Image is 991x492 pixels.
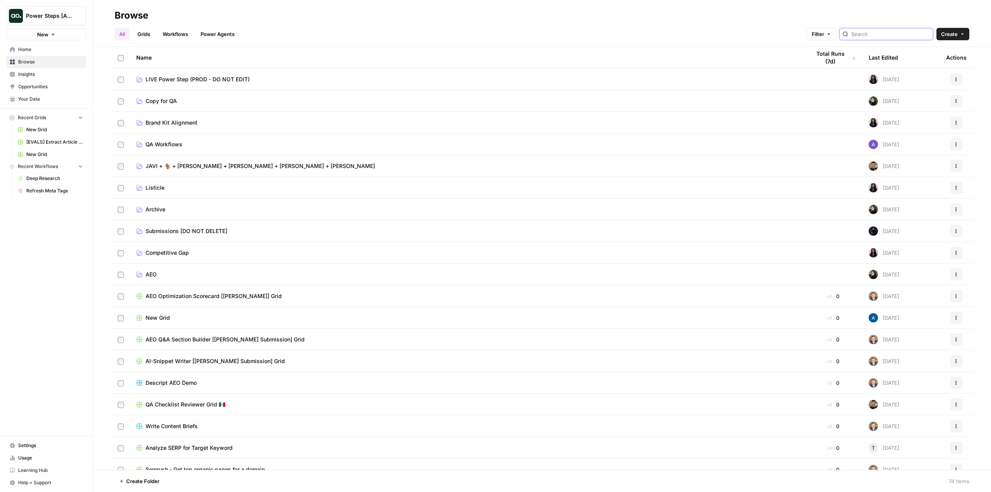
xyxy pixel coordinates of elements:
[869,400,878,409] img: 36rz0nf6lyfqsoxlb67712aiq2cf
[6,43,86,56] a: Home
[136,141,798,148] a: QA Workflows
[136,444,798,452] a: Analyze SERP for Target Keyword
[18,467,83,474] span: Learning Hub
[196,28,239,40] a: Power Agents
[115,9,148,22] div: Browse
[869,378,878,387] img: 50s1itr6iuawd1zoxsc8bt0iyxwq
[869,205,878,214] img: eoqc67reg7z2luvnwhy7wyvdqmsw
[26,139,83,146] span: [EVALS] Extract Article from URL Grid
[811,357,856,365] div: 0
[869,75,878,84] img: rox323kbkgutb4wcij4krxobkpon
[869,96,899,106] div: [DATE]
[146,75,250,83] span: LIVE Power Step (PROD - DO NOT EDIT)
[6,161,86,172] button: Recent Workflows
[158,28,193,40] a: Workflows
[6,56,86,68] a: Browse
[811,422,856,430] div: 0
[6,81,86,93] a: Opportunities
[146,336,305,343] span: AEO Q&A Section Builder [[PERSON_NAME] Submission] Grid
[14,136,86,148] a: [EVALS] Extract Article from URL Grid
[6,68,86,81] a: Insights
[869,183,899,192] div: [DATE]
[872,444,875,452] span: T
[869,335,899,344] div: [DATE]
[136,271,798,278] a: AEO
[869,248,899,257] div: [DATE]
[146,314,170,322] span: New Grid
[936,28,969,40] button: Create
[136,292,798,300] a: AEO Optimization Scorecard [[PERSON_NAME]] Grid
[869,378,899,387] div: [DATE]
[136,379,798,387] a: Descript AEO Demo
[811,379,856,387] div: 0
[26,151,83,158] span: New Grid
[18,114,46,121] span: Recent Grids
[869,226,899,236] div: [DATE]
[6,6,86,26] button: Workspace: Power Steps [Admin]
[811,292,856,300] div: 0
[811,336,856,343] div: 0
[851,30,930,38] input: Search
[146,119,197,127] span: Brand Kit Alignment
[869,183,878,192] img: rox323kbkgutb4wcij4krxobkpon
[949,477,969,485] div: 74 Items
[146,444,233,452] span: Analyze SERP for Target Keyword
[26,187,83,194] span: Refresh Meta Tags
[136,357,798,365] a: AI-Snippet Writer [[PERSON_NAME] Submission] Grid
[869,291,878,301] img: 50s1itr6iuawd1zoxsc8bt0iyxwq
[811,401,856,408] div: 0
[146,292,282,300] span: AEO Optimization Scorecard [[PERSON_NAME]] Grid
[18,163,58,170] span: Recent Workflows
[14,172,86,185] a: Deep Research
[869,357,899,366] div: [DATE]
[869,205,899,214] div: [DATE]
[14,148,86,161] a: New Grid
[146,97,177,105] span: Copy for QA
[146,141,182,148] span: QA Workflows
[869,357,878,366] img: 50s1itr6iuawd1zoxsc8bt0iyxwq
[6,464,86,477] a: Learning Hub
[136,184,798,192] a: Listicle
[18,83,83,90] span: Opportunities
[136,466,798,473] a: Semrush - Get top organic pages for a domain
[146,162,375,170] span: JAVI + 🐐 + [PERSON_NAME] + [PERSON_NAME] + [PERSON_NAME] + [PERSON_NAME]
[9,9,23,23] img: Power Steps [Admin] Logo
[6,477,86,489] button: Help + Support
[18,96,83,103] span: Your Data
[811,47,856,68] div: Total Runs (7d)
[136,119,798,127] a: Brand Kit Alignment
[136,314,798,322] a: New Grid
[811,466,856,473] div: 0
[146,466,265,473] span: Semrush - Get top organic pages for a domain
[6,452,86,464] a: Usage
[37,31,48,38] span: New
[869,47,898,68] div: Last Edited
[136,75,798,83] a: LIVE Power Step (PROD - DO NOT EDIT)
[869,226,878,236] img: mae98n22be7w2flmvint2g1h8u9g
[946,47,967,68] div: Actions
[136,47,798,68] div: Name
[869,443,899,453] div: [DATE]
[869,465,899,474] div: [DATE]
[6,112,86,123] button: Recent Grids
[26,12,73,20] span: Power Steps [Admin]
[146,227,227,235] span: Submissions [DO NOT DELETE]
[941,30,958,38] span: Create
[869,270,878,279] img: eoqc67reg7z2luvnwhy7wyvdqmsw
[18,479,83,486] span: Help + Support
[807,28,836,40] button: Filter
[869,118,899,127] div: [DATE]
[6,29,86,40] button: New
[146,422,198,430] span: Write Content Briefs
[869,161,878,171] img: 36rz0nf6lyfqsoxlb67712aiq2cf
[869,313,899,322] div: [DATE]
[14,123,86,136] a: New Grid
[115,28,130,40] a: All
[136,422,798,430] a: Write Content Briefs
[136,162,798,170] a: JAVI + 🐐 + [PERSON_NAME] + [PERSON_NAME] + [PERSON_NAME] + [PERSON_NAME]
[115,475,164,487] button: Create Folder
[869,291,899,301] div: [DATE]
[869,96,878,106] img: eoqc67reg7z2luvnwhy7wyvdqmsw
[146,379,197,387] span: Descript AEO Demo
[812,30,824,38] span: Filter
